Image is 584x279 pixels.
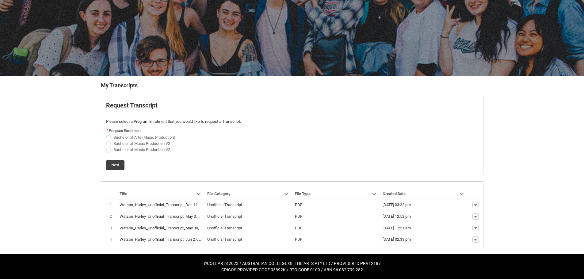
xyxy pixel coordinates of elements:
[101,82,138,89] b: My Transcripts
[113,135,175,140] span: Bachelor of Arts (Music Production)
[383,214,411,219] lightning-formatted-date-time: [DATE] 12:52 pm
[295,214,302,219] lightning-base-formatted-text: PDF
[113,147,170,152] span: Bachelor of Music Production V2
[113,141,170,146] span: Bachelor of Music Production V2
[106,119,478,125] p: Please select a Program Enrolment that you would like to request a Transcript.
[107,129,108,133] abbr: required
[101,97,483,174] article: Request_Student_Transcript flow
[383,237,411,242] lightning-formatted-date-time: [DATE] 02:33 pm
[207,226,242,230] lightning-base-formatted-text: Unofficial Transcript
[207,237,242,242] lightning-base-formatted-text: Unofficial Transcript
[295,226,302,230] lightning-base-formatted-text: PDF
[120,237,214,242] lightning-base-formatted-text: Watson_Harley_Unofficial_Transcript_Jun 27, 2025.pdf
[383,226,411,230] lightning-formatted-date-time: [DATE] 11:51 am
[109,129,141,133] span: Program Enrolment
[207,214,242,219] lightning-base-formatted-text: Unofficial Transcript
[120,226,215,230] lightning-base-formatted-text: Watson_Harley_Unofficial_Transcript_May 30, 2025.pdf
[106,160,124,170] button: Next
[295,237,302,242] lightning-base-formatted-text: PDF
[295,202,302,207] lightning-base-formatted-text: PDF
[120,214,213,219] lightning-base-formatted-text: Watson_Harley_Unofficial_Transcript_May 3, 2025.pdf
[120,202,215,207] lightning-base-formatted-text: Watson_Harley_Unofficial_Transcript_Dec 11, 2024.pdf
[106,102,158,109] b: Request Transcript
[383,202,411,207] lightning-formatted-date-time: [DATE] 03:32 pm
[207,202,242,207] lightning-base-formatted-text: Unofficial Transcript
